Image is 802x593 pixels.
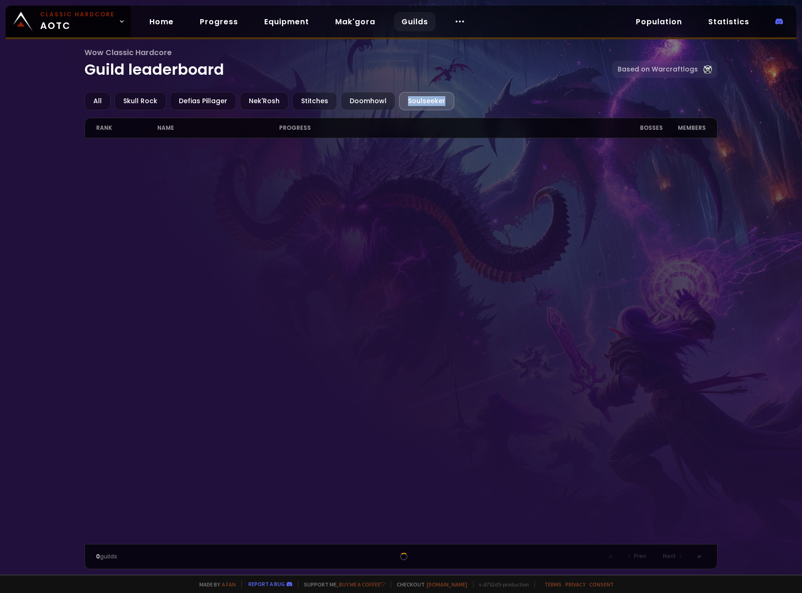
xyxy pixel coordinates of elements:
div: members [663,118,705,138]
span: v. d752d5 - production [473,581,529,588]
div: rank [96,118,157,138]
a: Consent [589,581,614,588]
div: Stitches [292,92,337,110]
a: Progress [192,12,246,31]
a: Terms [544,581,562,588]
a: Buy me a coffee [339,581,385,588]
span: 0 [96,552,100,560]
a: Classic HardcoreAOTC [6,6,131,37]
a: Equipment [257,12,317,31]
img: Warcraftlog [704,65,712,74]
span: Wow Classic Hardcore [84,47,612,58]
a: Based on Warcraftlogs [612,61,718,78]
div: Nek'Rosh [240,92,288,110]
a: Mak'gora [328,12,383,31]
span: Prev [634,552,646,560]
h1: Guild leaderboard [84,47,612,81]
a: Report a bug [248,580,285,587]
a: a fan [222,581,236,588]
span: Support me, [298,581,385,588]
div: guilds [96,552,248,561]
a: Privacy [565,581,585,588]
div: Soulseeker [399,92,454,110]
div: Bosses [614,118,663,138]
span: Next [663,552,676,560]
a: [DOMAIN_NAME] [427,581,467,588]
div: name [157,118,279,138]
div: Doomhowl [341,92,395,110]
div: progress [279,118,614,138]
span: Checkout [391,581,467,588]
a: Guilds [394,12,436,31]
span: Made by [194,581,236,588]
a: Population [628,12,689,31]
a: Statistics [701,12,757,31]
div: Skull Rock [114,92,166,110]
small: Classic Hardcore [40,10,115,19]
a: Home [142,12,181,31]
div: All [84,92,111,110]
span: AOTC [40,10,115,33]
div: Defias Pillager [170,92,236,110]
